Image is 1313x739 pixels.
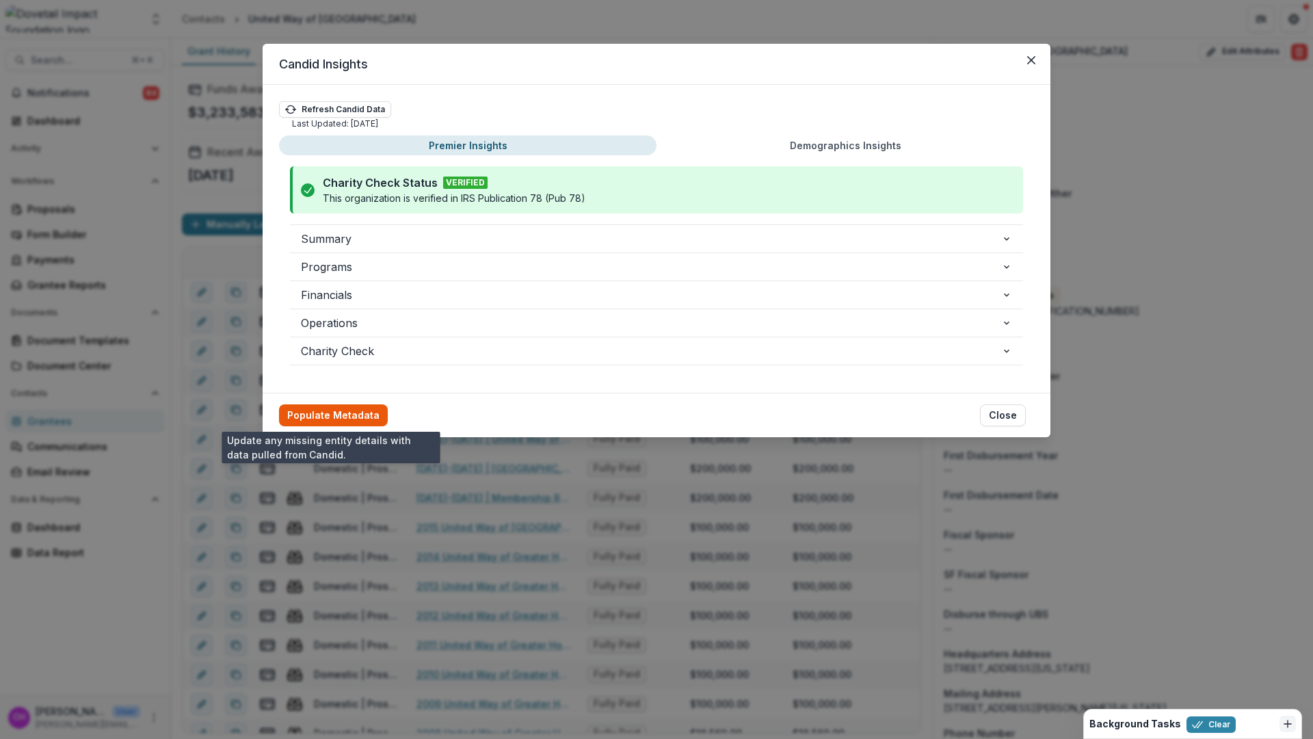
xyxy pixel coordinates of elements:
button: Operations [290,309,1023,337]
header: Candid Insights [263,44,1050,85]
button: Demographics Insights [656,135,1034,155]
span: VERIFIED [443,177,488,189]
button: Premier Insights [279,135,656,155]
button: Populate Metadata [279,404,388,426]
button: Clear [1186,716,1236,733]
p: Charity Check Status [323,174,438,191]
span: Charity Check [301,343,1001,359]
p: This organization is verified in IRS Publication 78 (Pub 78) [323,191,585,205]
span: Operations [301,315,1001,331]
p: Last Updated: [DATE] [292,118,378,130]
button: Dismiss [1279,716,1296,732]
span: Financials [301,287,1001,303]
span: Programs [301,259,1001,275]
span: Summary [301,231,1001,247]
button: Programs [290,253,1023,281]
button: Charity Check [290,337,1023,365]
h2: Background Tasks [1089,718,1181,730]
button: Close [1020,49,1042,71]
button: Summary [290,225,1023,252]
button: Financials [290,281,1023,309]
button: Close [980,404,1026,426]
button: Refresh Candid Data [279,101,391,118]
